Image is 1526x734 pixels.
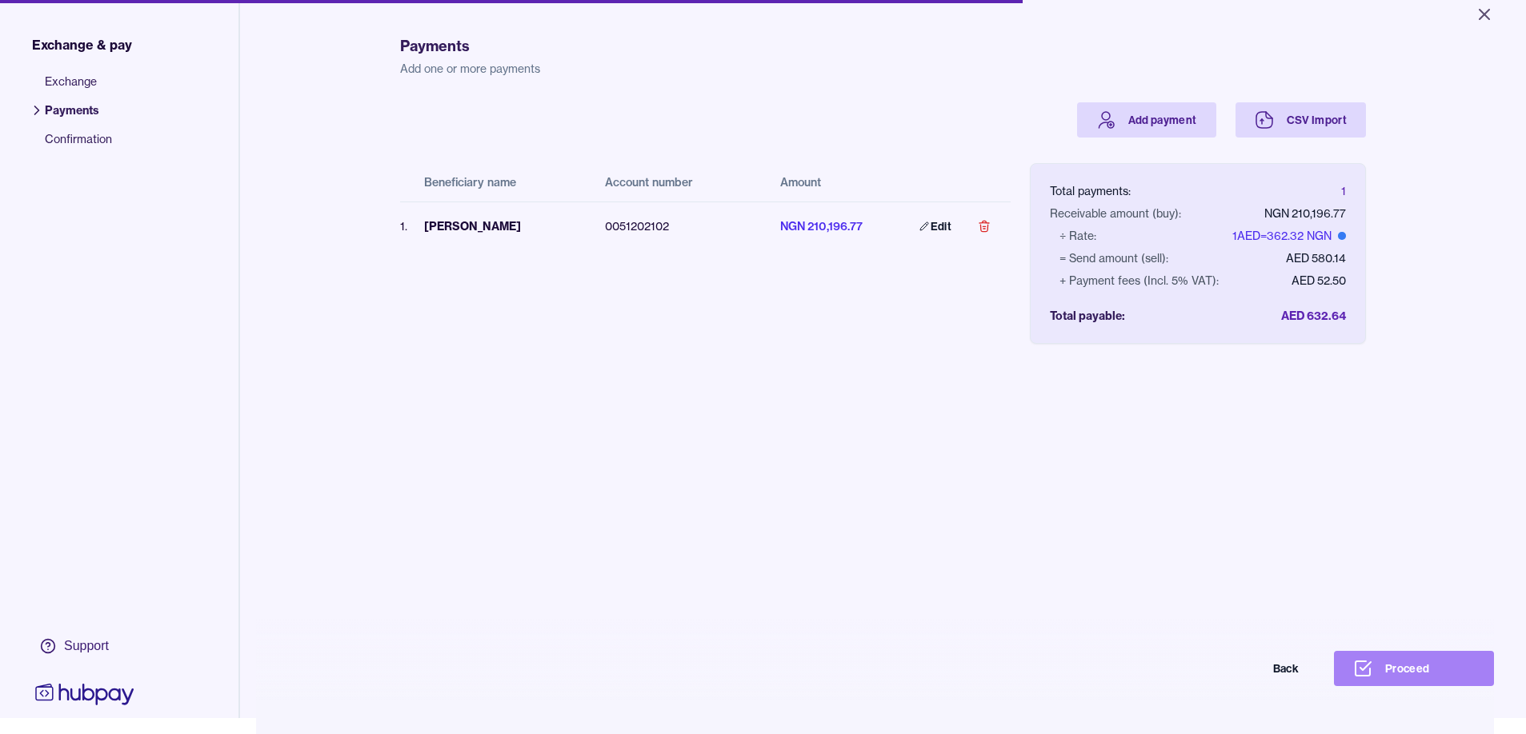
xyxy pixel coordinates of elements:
[1059,250,1168,266] div: = Send amount (sell):
[411,201,592,250] td: [PERSON_NAME]
[1236,102,1367,138] a: CSV Import
[1264,205,1346,221] div: NGN 210,196.77
[1059,273,1219,289] div: + Payment fees (Incl. 5% VAT):
[1292,273,1346,289] div: AED 52.50
[1341,183,1346,199] div: 1
[64,637,109,655] div: Support
[45,102,112,131] span: Payments
[45,131,112,160] span: Confirmation
[400,61,1366,77] p: Add one or more payments
[1059,228,1096,244] div: ÷ Rate:
[767,201,887,250] td: NGN 210,196.77
[592,201,767,250] td: 0051202102
[1050,205,1181,221] div: Receivable amount (buy):
[32,35,132,54] span: Exchange & pay
[592,163,767,201] th: Account number
[400,35,1366,58] h1: Payments
[1158,651,1318,686] button: Back
[1286,250,1346,266] div: AED 580.14
[1050,308,1125,324] div: Total payable:
[32,629,138,663] a: Support
[400,201,411,250] td: 1 .
[767,163,887,201] th: Amount
[1334,651,1494,686] button: Proceed
[411,163,592,201] th: Beneficiary name
[45,74,112,102] span: Exchange
[1077,102,1216,138] a: Add payment
[900,209,971,244] a: Edit
[1232,228,1346,244] div: 1 AED = 362.32 NGN
[1050,183,1131,199] div: Total payments:
[1281,308,1346,324] div: AED 632.64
